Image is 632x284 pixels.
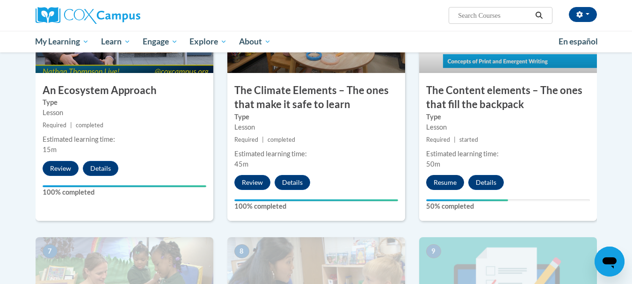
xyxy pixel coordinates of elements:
a: Cox Campus [36,7,213,24]
button: Review [234,175,270,190]
div: Estimated learning time: [426,149,590,159]
label: Type [426,112,590,122]
h3: An Ecosystem Approach [36,83,213,98]
span: 15m [43,146,57,153]
div: Estimated learning time: [234,149,398,159]
span: 45m [234,160,248,168]
div: Main menu [22,31,611,52]
button: Search [532,10,546,21]
div: Lesson [43,108,206,118]
span: 8 [234,244,249,258]
h3: The Climate Elements – The ones that make it safe to learn [227,83,405,112]
button: Account Settings [569,7,597,22]
span: En español [559,36,598,46]
div: Your progress [43,185,206,187]
h3: The Content elements – The ones that fill the backpack [419,83,597,112]
a: Explore [183,31,233,52]
span: Learn [101,36,131,47]
div: Your progress [234,199,398,201]
span: started [459,136,478,143]
span: Required [426,136,450,143]
label: Type [43,97,206,108]
label: 100% completed [43,187,206,197]
span: 7 [43,244,58,258]
div: Estimated learning time: [43,134,206,145]
a: En español [552,32,604,51]
button: Details [83,161,118,176]
span: completed [268,136,295,143]
span: 9 [426,244,441,258]
input: Search Courses [457,10,532,21]
span: 50m [426,160,440,168]
span: | [262,136,264,143]
span: | [454,136,456,143]
button: Details [468,175,504,190]
a: About [233,31,277,52]
span: Required [43,122,66,129]
label: 100% completed [234,201,398,211]
span: About [239,36,271,47]
label: 50% completed [426,201,590,211]
label: Type [234,112,398,122]
span: Explore [189,36,227,47]
span: completed [76,122,103,129]
a: Learn [95,31,137,52]
div: Lesson [426,122,590,132]
span: | [70,122,72,129]
span: My Learning [35,36,89,47]
button: Details [275,175,310,190]
div: Lesson [234,122,398,132]
a: Engage [137,31,184,52]
button: Resume [426,175,464,190]
a: My Learning [29,31,95,52]
img: Cox Campus [36,7,140,24]
span: Engage [143,36,178,47]
div: Your progress [426,199,508,201]
span: Required [234,136,258,143]
button: Review [43,161,79,176]
iframe: Button to launch messaging window [595,247,625,277]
